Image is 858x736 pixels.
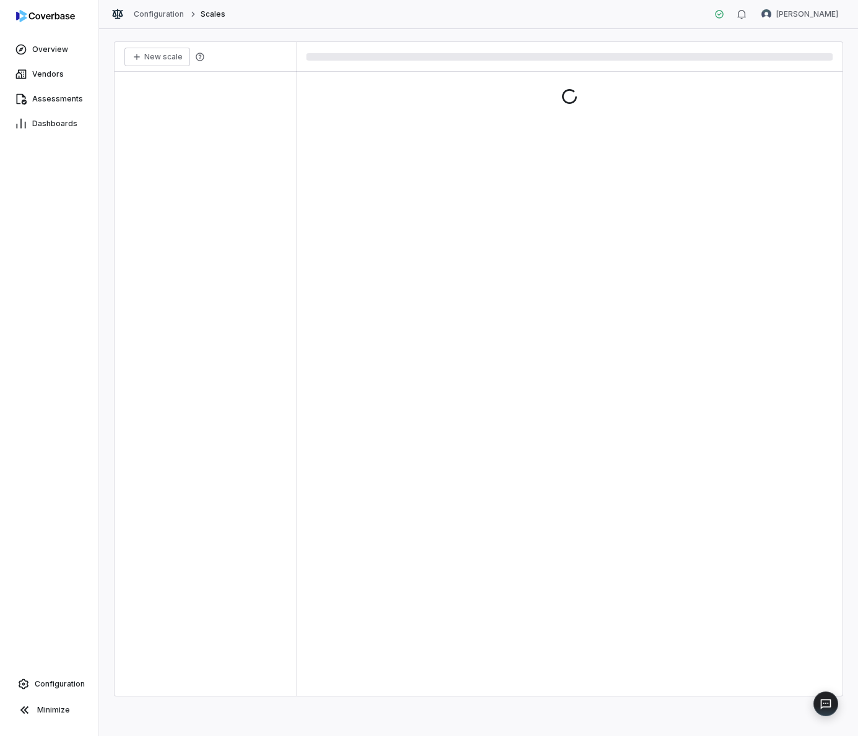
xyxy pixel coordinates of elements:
[5,673,93,695] a: Configuration
[37,705,70,715] span: Minimize
[32,119,77,129] span: Dashboards
[201,9,225,19] span: Scales
[776,9,838,19] span: [PERSON_NAME]
[761,9,771,19] img: Tomo Majima avatar
[754,5,846,24] button: Tomo Majima avatar[PERSON_NAME]
[16,10,75,22] img: logo-D7KZi-bG.svg
[2,88,96,110] a: Assessments
[5,698,93,722] button: Minimize
[134,9,184,19] a: Configuration
[35,679,85,689] span: Configuration
[2,63,96,85] a: Vendors
[32,45,68,54] span: Overview
[32,69,64,79] span: Vendors
[2,113,96,135] a: Dashboards
[32,94,83,104] span: Assessments
[124,48,190,66] button: New scale
[2,38,96,61] a: Overview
